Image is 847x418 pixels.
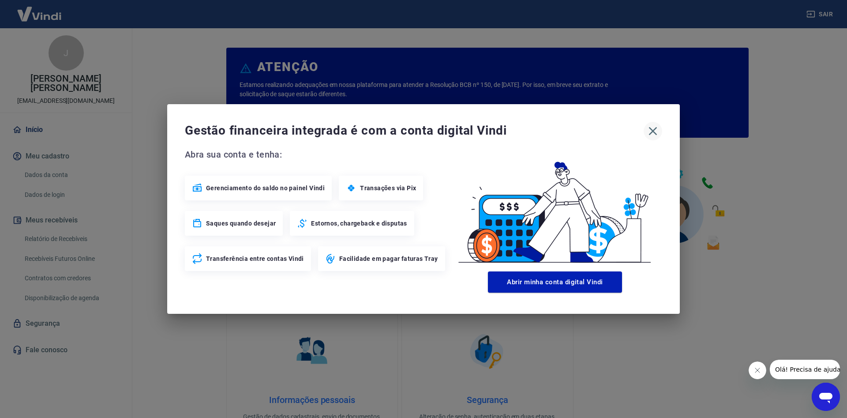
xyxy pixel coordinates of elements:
span: Saques quando desejar [206,219,276,228]
span: Transferência entre contas Vindi [206,254,304,263]
span: Facilidade em pagar faturas Tray [339,254,438,263]
span: Gestão financeira integrada é com a conta digital Vindi [185,122,644,139]
span: Estornos, chargeback e disputas [311,219,407,228]
span: Olá! Precisa de ajuda? [5,6,74,13]
button: Abrir minha conta digital Vindi [488,271,622,293]
iframe: Fechar mensagem [749,362,766,379]
iframe: Mensagem da empresa [770,360,840,379]
iframe: Botão para abrir a janela de mensagens [812,383,840,411]
span: Transações via Pix [360,184,416,192]
img: Good Billing [448,147,662,268]
span: Abra sua conta e tenha: [185,147,448,162]
span: Gerenciamento do saldo no painel Vindi [206,184,325,192]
